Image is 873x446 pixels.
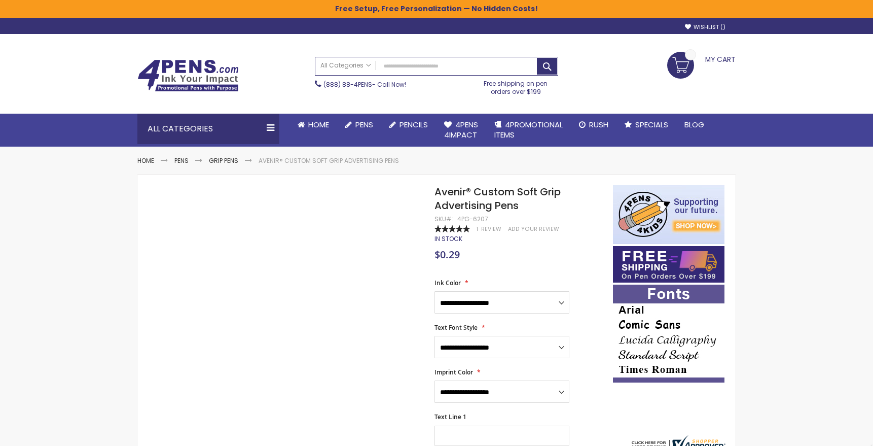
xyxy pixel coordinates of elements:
[434,279,461,287] span: Ink Color
[685,23,725,31] a: Wishlist
[676,114,712,136] a: Blog
[486,114,571,147] a: 4PROMOTIONALITEMS
[337,114,381,136] a: Pens
[434,248,460,261] span: $0.29
[477,225,478,233] span: 1
[355,119,373,130] span: Pens
[174,156,189,165] a: Pens
[616,114,676,136] a: Specials
[477,225,503,233] a: 1 Review
[315,57,376,74] a: All Categories
[381,114,436,136] a: Pencils
[474,76,559,96] div: Free shipping on pen orders over $199
[613,285,724,383] img: font-personalization-examples
[434,234,462,243] span: In stock
[434,215,453,223] strong: SKU
[481,225,501,233] span: Review
[494,119,563,140] span: 4PROMOTIONAL ITEMS
[436,114,486,147] a: 4Pens4impact
[323,80,406,89] span: - Call Now!
[444,119,478,140] span: 4Pens 4impact
[613,246,724,283] img: Free shipping on orders over $199
[457,215,488,223] div: 4PG-6207
[399,119,428,130] span: Pencils
[137,156,154,165] a: Home
[308,119,329,130] span: Home
[508,225,559,233] a: Add Your Review
[434,185,561,213] span: Avenir® Custom Soft Grip Advertising Pens
[613,185,724,244] img: 4pens 4 kids
[434,368,473,376] span: Imprint Color
[434,413,466,421] span: Text Line 1
[320,61,371,70] span: All Categories
[323,80,372,89] a: (888) 88-4PENS
[589,119,608,130] span: Rush
[137,114,279,144] div: All Categories
[684,119,704,130] span: Blog
[434,225,470,232] div: 100%
[289,114,337,136] a: Home
[259,157,399,165] li: Avenir® Custom Soft Grip Advertising Pens
[434,235,462,243] div: Availability
[571,114,616,136] a: Rush
[635,119,668,130] span: Specials
[434,323,478,332] span: Text Font Style
[137,59,239,92] img: 4Pens Custom Pens and Promotional Products
[209,156,238,165] a: Grip Pens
